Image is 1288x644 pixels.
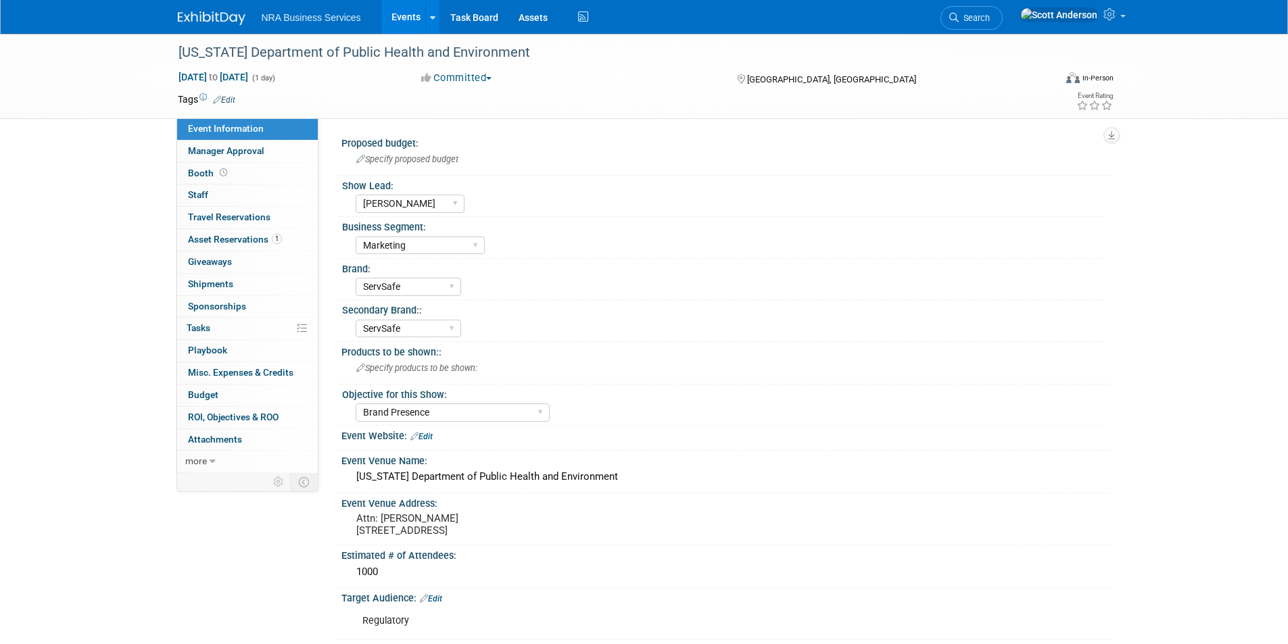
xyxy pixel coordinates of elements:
a: Sponsorships [177,296,318,318]
span: Misc. Expenses & Credits [188,367,293,378]
img: Format-Inperson.png [1066,72,1080,83]
a: Travel Reservations [177,207,318,228]
span: ROI, Objectives & ROO [188,412,279,422]
div: Event Rating [1076,93,1113,99]
a: Event Information [177,118,318,140]
div: Products to be shown:: [341,342,1111,359]
a: Attachments [177,429,318,451]
td: Tags [178,93,235,106]
button: Committed [416,71,497,85]
span: 1 [272,234,282,244]
span: [GEOGRAPHIC_DATA], [GEOGRAPHIC_DATA] [747,74,916,84]
a: Search [940,6,1003,30]
div: Event Venue Name: [341,451,1111,468]
div: In-Person [1082,73,1114,83]
span: Attachments [188,434,242,445]
span: Travel Reservations [188,212,270,222]
span: Booth not reserved yet [217,168,230,178]
a: Manager Approval [177,141,318,162]
span: Specify proposed budget [356,154,458,164]
span: Tasks [187,322,210,333]
div: Business Segment: [342,217,1105,234]
span: Budget [188,389,218,400]
a: ROI, Objectives & ROO [177,407,318,428]
div: Event Website: [341,426,1111,443]
div: Show Lead: [342,176,1105,193]
span: Search [959,13,990,23]
span: [DATE] [DATE] [178,71,249,83]
span: NRA Business Services [262,12,361,23]
span: Booth [188,168,230,178]
span: Giveaways [188,256,232,267]
img: Scott Anderson [1020,7,1098,22]
div: Proposed budget: [341,133,1111,150]
div: Objective for this Show: [342,385,1105,401]
span: Staff [188,189,208,200]
a: Budget [177,385,318,406]
span: (1 day) [251,74,275,82]
a: Tasks [177,318,318,339]
div: Estimated # of Attendees: [341,545,1111,562]
div: Target Audience: [341,588,1111,605]
span: Manager Approval [188,145,264,156]
td: Personalize Event Tab Strip [267,473,291,491]
div: Event Format [975,70,1114,91]
span: Event Information [188,123,264,134]
a: Booth [177,163,318,184]
a: Staff [177,184,318,206]
span: Asset Reservations [188,234,282,245]
a: Giveaways [177,251,318,273]
a: Misc. Expenses & Credits [177,362,318,384]
img: ExhibitDay [178,11,245,25]
div: 1000 [352,562,1101,583]
div: Regulatory [353,608,962,635]
div: [US_STATE] Department of Public Health and Environment [174,41,1034,65]
span: Specify products to be shown: [356,363,477,373]
a: Edit [420,594,442,603]
span: Playbook [188,345,227,355]
span: more [185,455,207,466]
span: to [207,72,220,82]
a: more [177,451,318,472]
div: Secondary Brand:: [342,300,1105,317]
div: Brand: [342,259,1105,276]
pre: Attn: [PERSON_NAME] [STREET_ADDRESS] [356,512,647,537]
a: Asset Reservations1 [177,229,318,251]
span: Shipments [188,278,233,289]
div: [US_STATE] Department of Public Health and Environment [352,466,1101,487]
div: Event Venue Address: [341,493,1111,510]
a: Edit [213,95,235,105]
a: Shipments [177,274,318,295]
a: Playbook [177,340,318,362]
a: Edit [410,432,433,441]
span: Sponsorships [188,301,246,312]
td: Toggle Event Tabs [290,473,318,491]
